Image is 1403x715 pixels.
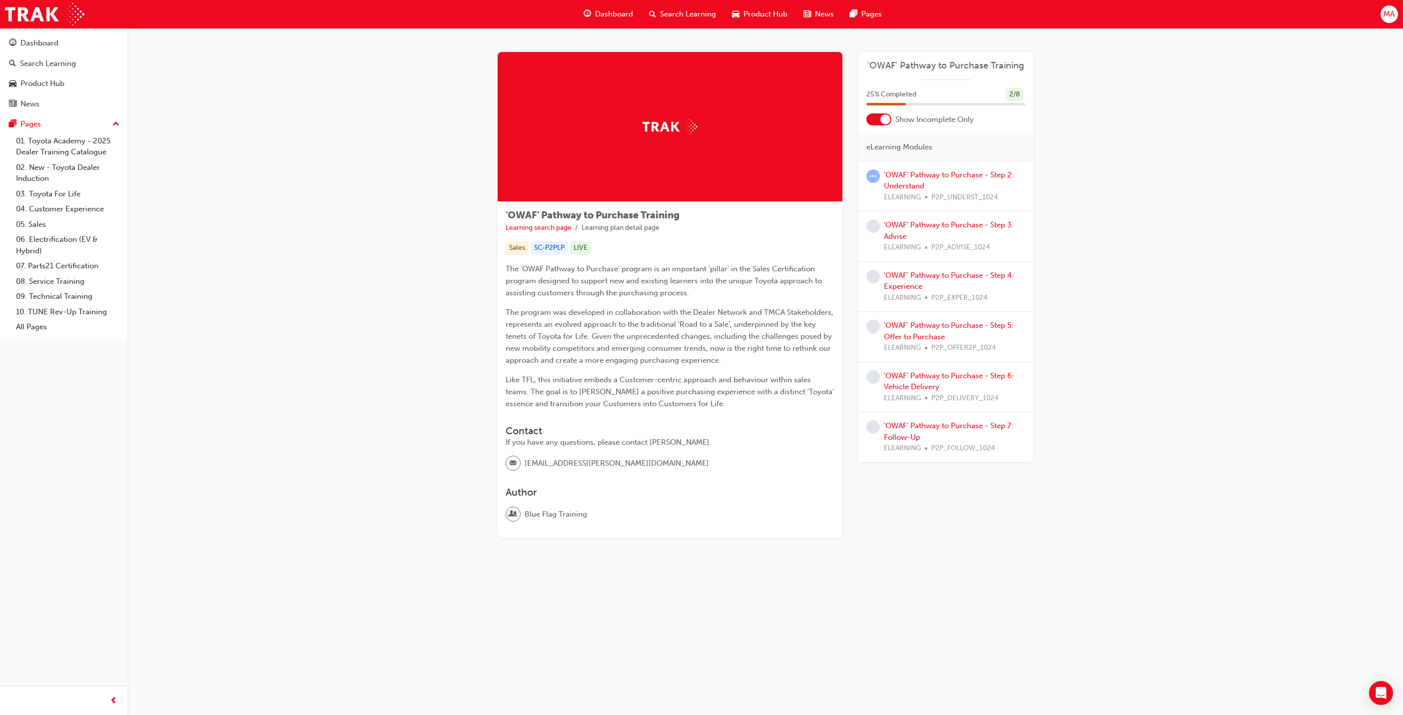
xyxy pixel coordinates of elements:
[884,292,921,304] span: ELEARNING
[884,192,921,203] span: ELEARNING
[4,34,123,52] a: Dashboard
[506,223,572,232] a: Learning search page
[20,37,58,49] div: Dashboard
[9,100,16,109] span: news-icon
[732,8,739,20] span: car-icon
[110,695,117,708] span: prev-icon
[5,3,84,25] img: Trak
[803,8,811,20] span: news-icon
[815,8,834,20] span: News
[12,304,123,320] a: 10. TUNE Rev-Up Training
[931,443,995,454] span: P2P_FOLLOW_1024
[12,160,123,186] a: 02. New - Toyota Dealer Induction
[866,420,880,434] span: learningRecordVerb_NONE-icon
[643,119,698,134] img: Trak
[9,120,16,129] span: pages-icon
[866,219,880,233] span: learningRecordVerb_NONE-icon
[660,8,716,20] span: Search Learning
[4,74,123,93] a: Product Hub
[931,192,998,203] span: P2P_UNDERST_1024
[4,115,123,133] button: Pages
[4,95,123,113] a: News
[112,118,119,131] span: up-icon
[1006,88,1023,101] div: 2 / 8
[884,393,921,404] span: ELEARNING
[12,133,123,160] a: 01. Toyota Academy - 2025 Dealer Training Catalogue
[866,320,880,333] span: learningRecordVerb_NONE-icon
[576,4,641,24] a: guage-iconDashboard
[641,4,724,24] a: search-iconSearch Learning
[931,393,998,404] span: P2P_DELIVERY_1024
[4,54,123,73] a: Search Learning
[884,321,1013,341] a: 'OWAF' Pathway to Purchase - Step 5: Offer to Purchase
[506,209,680,221] span: 'OWAF' Pathway to Purchase Training
[866,141,932,153] span: eLearning Modules
[506,437,834,448] div: If you have any questions, please contact [PERSON_NAME].
[9,39,16,48] span: guage-icon
[584,8,591,20] span: guage-icon
[884,170,1014,191] a: 'OWAF' Pathway to Purchase - Step 2: Understand
[842,4,890,24] a: pages-iconPages
[884,371,1014,392] a: 'OWAF' Pathway to Purchase - Step 6: Vehicle Delivery
[12,232,123,258] a: 06. Electrification (EV & Hybrid)
[20,118,41,130] div: Pages
[931,292,987,304] span: P2P_EXPER_1024
[12,186,123,202] a: 03. Toyota For Life
[931,342,996,354] span: P2P_OFFER2P_1024
[884,220,1014,241] a: 'OWAF' Pathway to Purchase - Step 3: Advise
[884,421,1013,442] a: 'OWAF' Pathway to Purchase - Step 7: Follow-Up
[866,370,880,384] span: learningRecordVerb_NONE-icon
[506,264,824,297] span: The 'OWAF Pathway to Purchase' program is an important 'pillar' in the Sales Certification progra...
[866,89,916,100] span: 25 % Completed
[9,59,16,68] span: search-icon
[510,508,517,521] span: user-icon
[506,487,834,498] h3: Author
[12,289,123,304] a: 09. Technical Training
[582,222,660,234] li: Learning plan detail page
[9,79,16,88] span: car-icon
[895,114,974,125] span: Show Incomplete Only
[20,58,76,69] div: Search Learning
[743,8,787,20] span: Product Hub
[595,8,633,20] span: Dashboard
[12,201,123,217] a: 04. Customer Experience
[12,274,123,289] a: 08. Service Training
[570,241,591,255] div: LIVE
[724,4,795,24] a: car-iconProduct Hub
[850,8,857,20] span: pages-icon
[531,241,568,255] div: SC-P2PLP
[1369,681,1393,705] div: Open Intercom Messenger
[1381,5,1398,23] button: MA
[12,258,123,274] a: 07. Parts21 Certification
[861,8,882,20] span: Pages
[795,4,842,24] a: news-iconNews
[866,60,1025,71] a: 'OWAF' Pathway to Purchase Training
[4,32,123,115] button: DashboardSearch LearningProduct HubNews
[12,217,123,232] a: 05. Sales
[525,509,587,520] span: Blue Flag Training
[884,443,921,454] span: ELEARNING
[20,98,39,110] div: News
[506,308,835,365] span: The program was developed in collaboration with the Dealer Network and TMCA Stakeholders, represe...
[931,242,990,253] span: P2P_ADVISE_1024
[20,78,64,89] div: Product Hub
[866,270,880,283] span: learningRecordVerb_NONE-icon
[525,458,709,469] span: [EMAIL_ADDRESS][PERSON_NAME][DOMAIN_NAME]
[884,271,1014,291] a: 'OWAF' Pathway to Purchase - Step 4: Experience
[506,241,529,255] div: Sales
[649,8,656,20] span: search-icon
[510,457,517,470] span: email-icon
[884,242,921,253] span: ELEARNING
[884,342,921,354] span: ELEARNING
[506,375,836,408] span: Like TFL, this initiative embeds a Customer-centric approach and behaviour within sales teams. Th...
[12,319,123,335] a: All Pages
[866,169,880,183] span: learningRecordVerb_ATTEMPT-icon
[1384,8,1395,20] span: MA
[506,425,834,437] h3: Contact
